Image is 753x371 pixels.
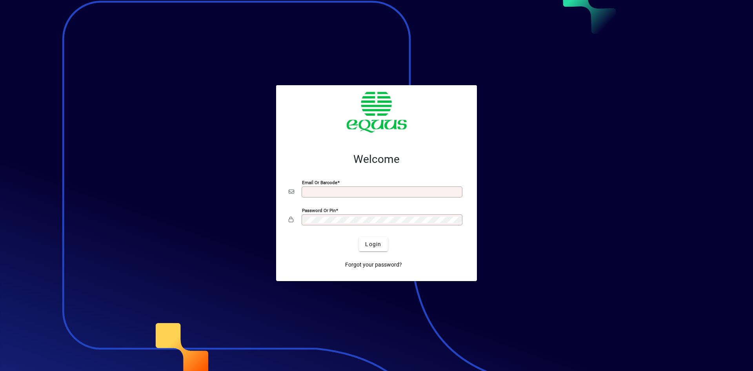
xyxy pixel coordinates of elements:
h2: Welcome [289,153,464,166]
mat-label: Password or Pin [302,208,336,213]
span: Login [365,240,381,249]
mat-label: Email or Barcode [302,180,337,185]
a: Forgot your password? [342,258,405,272]
span: Forgot your password? [345,261,402,269]
button: Login [359,237,387,251]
